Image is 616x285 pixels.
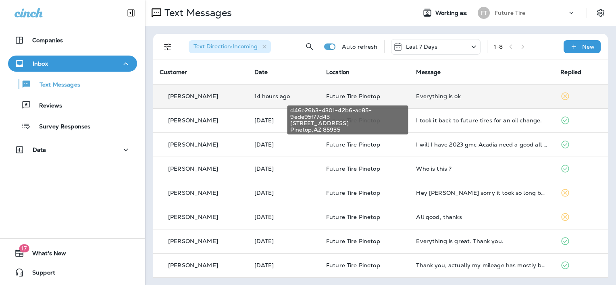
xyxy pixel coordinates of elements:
[254,141,313,148] p: Sep 16, 2025 08:45 AM
[326,93,380,100] span: Future Tire Pinetop
[416,165,547,172] div: Who is this ?
[168,262,218,268] p: [PERSON_NAME]
[582,43,595,50] p: New
[416,141,547,148] div: I will I have 2023 gmc Acadia need a good all around tire 50000 miles or more I going to Oklahoma...
[593,6,608,20] button: Settings
[168,117,218,124] p: [PERSON_NAME]
[8,264,137,281] button: Support
[160,68,187,76] span: Customer
[416,214,547,220] div: All good, thanks
[8,97,137,114] button: Reviews
[168,238,218,244] p: [PERSON_NAME]
[19,244,29,252] span: 17
[254,68,268,76] span: Date
[8,142,137,158] button: Data
[168,93,218,99] p: [PERSON_NAME]
[326,237,380,245] span: Future Tire Pinetop
[495,10,526,16] p: Future Tire
[290,126,405,133] span: Pinetop , AZ 85935
[416,262,547,268] div: Thank you, actually my mileage has mostly been locally lately and I'm out on of town; car parked ...
[32,37,63,43] p: Companies
[8,56,137,72] button: Inbox
[290,107,405,120] span: d46e26b3-4301-42b6-ae85-9ede95f77d43
[254,238,313,244] p: Sep 10, 2025 08:04 AM
[254,214,313,220] p: Sep 10, 2025 09:43 AM
[254,262,313,268] p: Sep 8, 2025 09:49 AM
[168,141,218,148] p: [PERSON_NAME]
[416,68,441,76] span: Message
[254,93,313,99] p: Sep 18, 2025 06:07 PM
[161,7,232,19] p: Text Messages
[478,7,490,19] div: FT
[254,190,313,196] p: Sep 12, 2025 12:10 PM
[8,76,137,93] button: Text Messages
[416,117,547,124] div: I took it back to future tires for an oil change.
[254,117,313,124] p: Sep 16, 2025 09:38 AM
[416,93,547,99] div: Everything is ok
[33,60,48,67] p: Inbox
[406,43,438,50] p: Last 7 Days
[326,141,380,148] span: Future Tire Pinetop
[33,147,46,153] p: Data
[168,190,218,196] p: [PERSON_NAME]
[8,118,137,134] button: Survey Responses
[494,43,503,50] div: 1 - 8
[168,214,218,220] p: [PERSON_NAME]
[416,190,547,196] div: Hey Rex sorry it took so long but I emailed you those pictures.
[342,43,378,50] p: Auto refresh
[8,32,137,48] button: Companies
[326,68,350,76] span: Location
[168,165,218,172] p: [PERSON_NAME]
[560,68,581,76] span: Replied
[194,43,258,50] span: Text Direction : Incoming
[254,165,313,172] p: Sep 13, 2025 04:02 PM
[120,5,142,21] button: Collapse Sidebar
[189,40,271,53] div: Text Direction:Incoming
[326,165,380,172] span: Future Tire Pinetop
[31,123,90,131] p: Survey Responses
[24,250,66,260] span: What's New
[31,102,62,110] p: Reviews
[160,39,176,55] button: Filters
[435,10,470,17] span: Working as:
[24,269,55,279] span: Support
[302,39,318,55] button: Search Messages
[416,238,547,244] div: Everything is great. Thank you.
[326,213,380,221] span: Future Tire Pinetop
[326,262,380,269] span: Future Tire Pinetop
[326,189,380,196] span: Future Tire Pinetop
[290,120,405,126] span: [STREET_ADDRESS]
[31,81,80,89] p: Text Messages
[8,245,137,261] button: 17What's New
